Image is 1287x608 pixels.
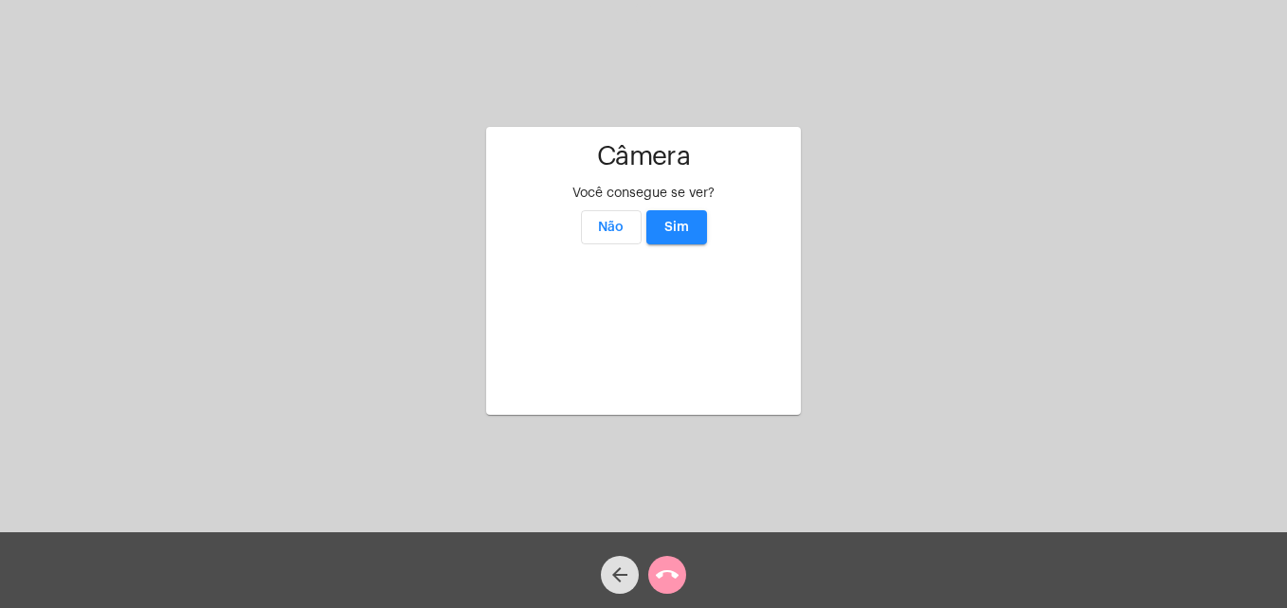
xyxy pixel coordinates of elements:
h1: Câmera [501,142,786,171]
span: Sim [664,221,689,234]
mat-icon: call_end [656,563,679,586]
button: Não [581,210,642,244]
button: Sim [646,210,707,244]
mat-icon: arrow_back [608,563,631,586]
span: Você consegue se ver? [572,187,715,200]
span: Não [598,221,624,234]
